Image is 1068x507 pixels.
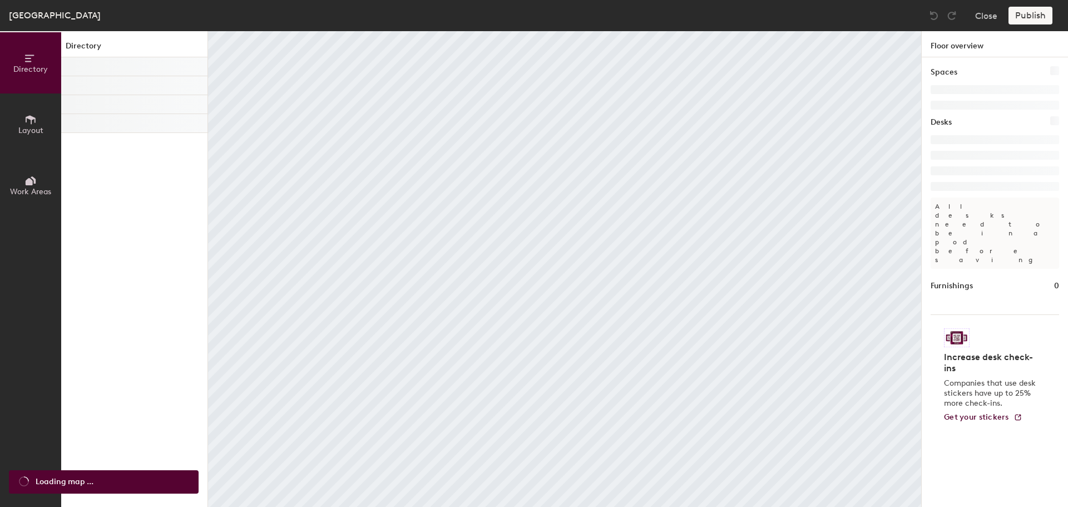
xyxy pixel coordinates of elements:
[944,328,970,347] img: Sticker logo
[931,198,1059,269] p: All desks need to be in a pod before saving
[944,352,1039,374] h4: Increase desk check-ins
[975,7,997,24] button: Close
[922,31,1068,57] h1: Floor overview
[944,413,1022,422] a: Get your stickers
[931,66,957,78] h1: Spaces
[18,126,43,135] span: Layout
[1054,280,1059,292] h1: 0
[208,31,921,507] canvas: Map
[13,65,48,74] span: Directory
[928,10,940,21] img: Undo
[944,378,1039,408] p: Companies that use desk stickers have up to 25% more check-ins.
[9,8,101,22] div: [GEOGRAPHIC_DATA]
[944,412,1009,422] span: Get your stickers
[10,187,51,196] span: Work Areas
[36,476,93,488] span: Loading map ...
[61,40,207,57] h1: Directory
[931,116,952,129] h1: Desks
[946,10,957,21] img: Redo
[931,280,973,292] h1: Furnishings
